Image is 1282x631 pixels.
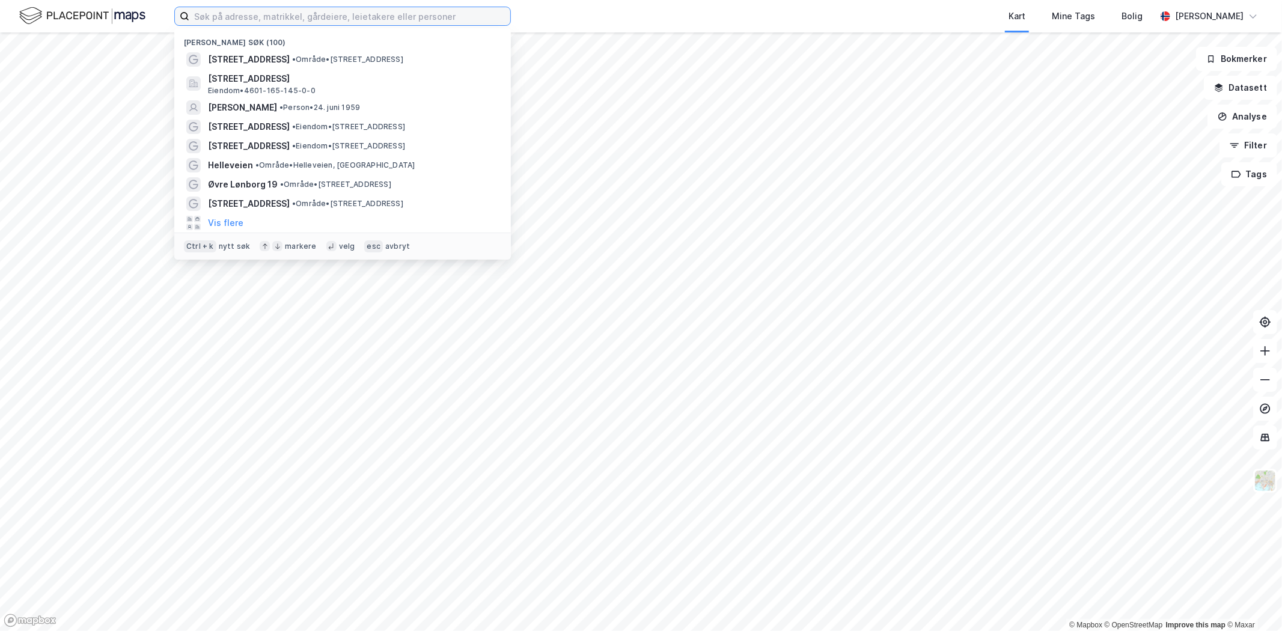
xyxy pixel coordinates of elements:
iframe: Chat Widget [1222,573,1282,631]
div: [PERSON_NAME] [1175,9,1244,23]
a: Improve this map [1166,621,1226,629]
input: Søk på adresse, matrikkel, gårdeiere, leietakere eller personer [189,7,510,25]
a: OpenStreetMap [1105,621,1163,629]
button: Analyse [1207,105,1277,129]
button: Datasett [1204,76,1277,100]
span: Eiendom • 4601-165-145-0-0 [208,86,316,96]
div: velg [339,242,355,251]
img: Z [1254,469,1277,492]
span: [STREET_ADDRESS] [208,52,290,67]
button: Tags [1221,162,1277,186]
span: • [292,141,296,150]
span: [PERSON_NAME] [208,100,277,115]
span: Øvre Lønborg 19 [208,177,278,192]
span: [STREET_ADDRESS] [208,72,496,86]
span: Person • 24. juni 1959 [279,103,360,112]
div: Kart [1009,9,1025,23]
span: • [292,199,296,208]
div: Kontrollprogram for chat [1222,573,1282,631]
button: Vis flere [208,216,243,230]
span: Område • Helleveien, [GEOGRAPHIC_DATA] [255,160,415,170]
span: Område • [STREET_ADDRESS] [292,199,403,209]
span: Område • [STREET_ADDRESS] [292,55,403,64]
span: Helleveien [208,158,253,172]
div: Mine Tags [1052,9,1095,23]
div: markere [285,242,316,251]
a: Mapbox [1069,621,1102,629]
span: [STREET_ADDRESS] [208,120,290,134]
span: • [255,160,259,169]
span: • [279,103,283,112]
button: Bokmerker [1196,47,1277,71]
button: Filter [1219,133,1277,157]
div: Bolig [1122,9,1143,23]
span: • [292,122,296,131]
div: nytt søk [219,242,251,251]
div: Ctrl + k [184,240,216,252]
span: [STREET_ADDRESS] [208,139,290,153]
div: avbryt [385,242,410,251]
div: [PERSON_NAME] søk (100) [174,28,511,50]
span: • [292,55,296,64]
span: [STREET_ADDRESS] [208,197,290,211]
img: logo.f888ab2527a4732fd821a326f86c7f29.svg [19,5,145,26]
span: • [280,180,284,189]
span: Eiendom • [STREET_ADDRESS] [292,141,405,151]
span: Område • [STREET_ADDRESS] [280,180,391,189]
div: esc [364,240,383,252]
a: Mapbox homepage [4,614,56,627]
span: Eiendom • [STREET_ADDRESS] [292,122,405,132]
